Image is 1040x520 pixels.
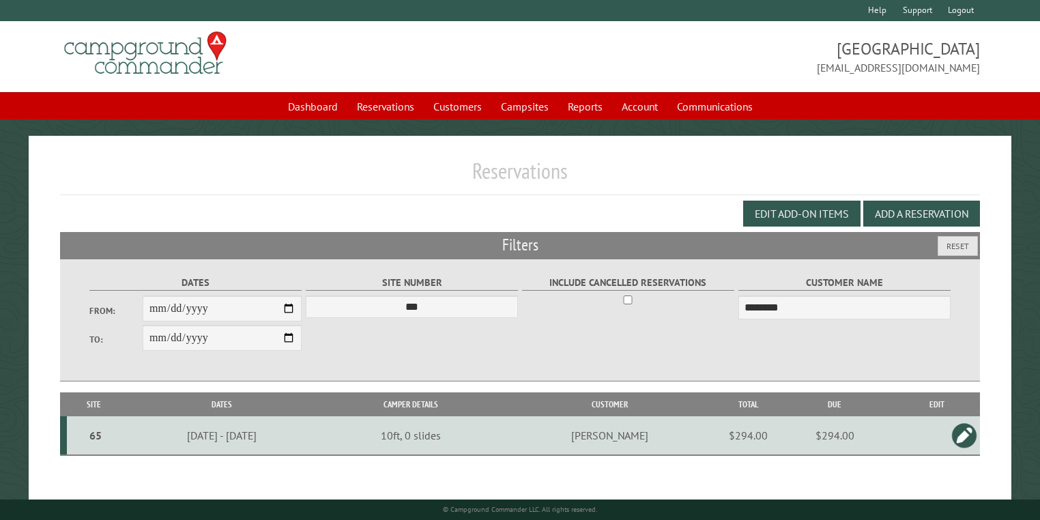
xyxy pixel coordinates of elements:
a: Account [613,93,666,119]
button: Reset [938,236,978,256]
a: Customers [425,93,490,119]
th: Customer [499,392,721,416]
label: To: [89,333,143,346]
td: [PERSON_NAME] [499,416,721,455]
button: Add a Reservation [863,201,980,227]
th: Site [67,392,121,416]
label: Dates [89,275,302,291]
td: $294.00 [721,416,776,455]
th: Camper Details [323,392,499,416]
label: Site Number [306,275,518,291]
td: 10ft, 0 slides [323,416,499,455]
a: Communications [669,93,761,119]
td: $294.00 [776,416,894,455]
img: Campground Commander [60,27,231,80]
small: © Campground Commander LLC. All rights reserved. [443,505,597,514]
th: Due [776,392,894,416]
label: Customer Name [738,275,951,291]
div: 65 [72,429,119,442]
label: From: [89,304,143,317]
a: Campsites [493,93,557,119]
a: Reservations [349,93,422,119]
a: Reports [560,93,611,119]
label: Include Cancelled Reservations [522,275,734,291]
div: [DATE] - [DATE] [124,429,321,442]
h2: Filters [60,232,981,258]
span: [GEOGRAPHIC_DATA] [EMAIL_ADDRESS][DOMAIN_NAME] [520,38,980,76]
a: Dashboard [280,93,346,119]
button: Edit Add-on Items [743,201,861,227]
h1: Reservations [60,158,981,195]
th: Dates [121,392,323,416]
th: Total [721,392,776,416]
th: Edit [894,392,981,416]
